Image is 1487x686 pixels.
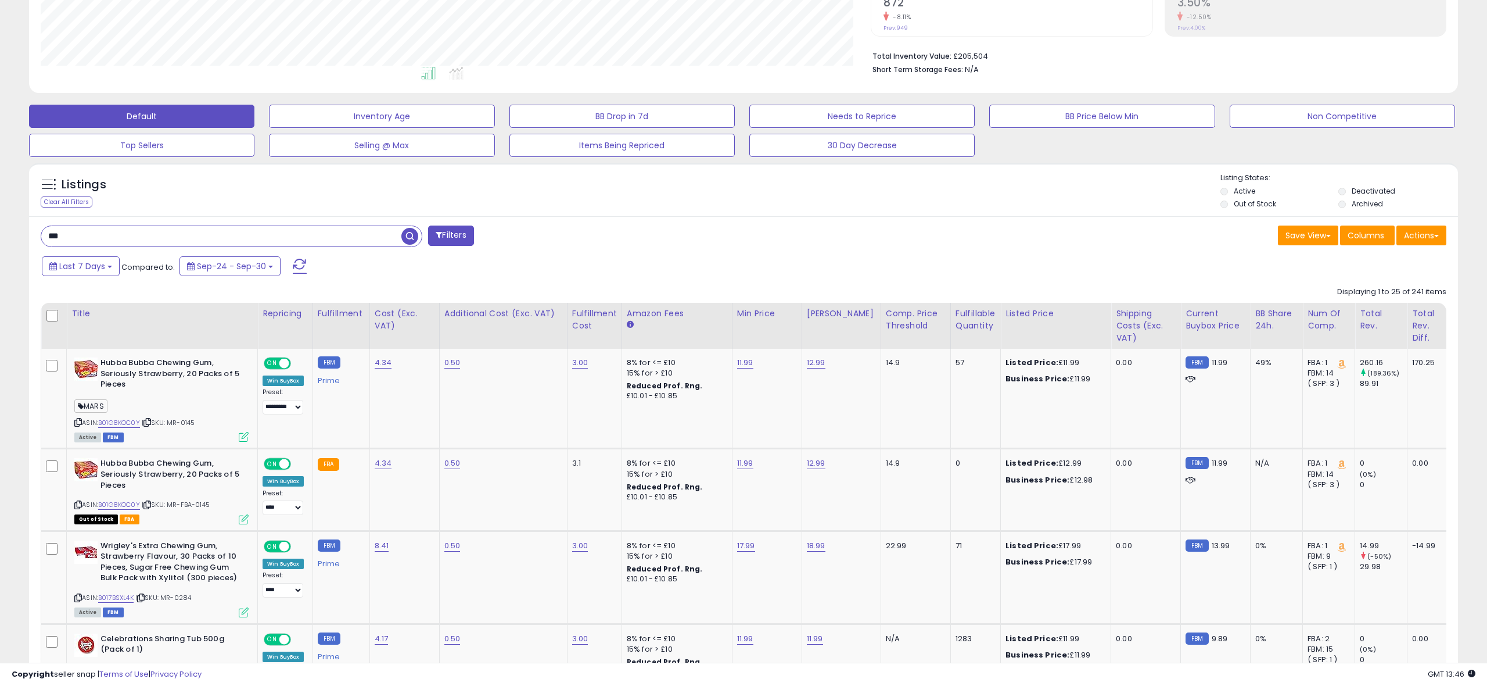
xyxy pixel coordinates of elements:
span: 13.99 [1212,540,1230,551]
small: (0%) [1360,470,1376,479]
div: ( SFP: 3 ) [1308,480,1346,490]
div: 8% for <= £10 [627,458,723,469]
a: B01G8KOC0Y [98,500,140,510]
button: Actions [1396,226,1446,245]
div: £12.98 [1005,475,1102,485]
div: 57 [956,358,992,368]
div: £11.99 [1005,650,1102,660]
div: 8% for <= £10 [627,358,723,368]
button: Columns [1340,226,1395,245]
div: Total Rev. Diff. [1412,308,1445,344]
div: ( SFP: 3 ) [1308,378,1346,389]
div: ASIN: [74,358,249,441]
small: Amazon Fees. [627,320,634,330]
img: 51C9Pk6v8UL._SL40_.jpg [74,541,98,564]
a: 12.99 [807,458,825,469]
span: N/A [965,64,979,75]
div: £12.99 [1005,458,1102,469]
div: £17.99 [1005,557,1102,567]
a: 3.00 [572,633,588,645]
div: Total Rev. [1360,308,1402,332]
div: FBA: 1 [1308,458,1346,469]
div: Preset: [263,490,304,516]
a: 0.50 [444,633,461,645]
div: ( SFP: 1 ) [1308,562,1346,572]
b: Total Inventory Value: [872,51,951,61]
div: 8% for <= £10 [627,634,723,644]
span: FBA [120,514,139,524]
small: FBM [1186,539,1208,552]
img: 41SpSJ2ad1L._SL40_.jpg [74,634,98,657]
div: 15% for > £10 [627,469,723,480]
div: FBA: 2 [1308,634,1346,644]
div: N/A [1255,458,1294,469]
b: Short Term Storage Fees: [872,65,963,74]
div: 71 [956,541,992,551]
span: ON [265,541,279,551]
div: 89.91 [1360,378,1407,389]
h5: Listings [62,177,106,193]
span: Columns [1348,230,1384,241]
li: £205,504 [872,48,1438,62]
div: 15% for > £10 [627,644,723,655]
div: 8% for <= £10 [627,541,723,551]
small: Prev: 4.00% [1177,24,1205,31]
a: Privacy Policy [150,669,202,680]
a: 4.17 [375,633,389,645]
div: £10.01 - £10.85 [627,492,723,502]
span: Sep-24 - Sep-30 [197,260,266,272]
button: Items Being Repriced [509,134,735,157]
div: 170.25 [1412,358,1441,368]
div: £11.99 [1005,358,1102,368]
span: OFF [289,541,308,551]
div: 0.00 [1116,358,1172,368]
div: 3.1 [572,458,613,469]
a: 3.00 [572,540,588,552]
div: Fulfillable Quantity [956,308,996,332]
div: £10.01 - £10.85 [627,391,723,401]
span: 2025-10-9 13:46 GMT [1428,669,1475,680]
a: 8.41 [375,540,389,552]
span: 11.99 [1212,357,1228,368]
div: 0.00 [1412,458,1441,469]
span: OFF [289,459,308,469]
div: Min Price [737,308,797,320]
span: ON [265,459,279,469]
a: 4.34 [375,357,392,369]
div: 15% for > £10 [627,368,723,378]
a: 17.99 [737,540,755,552]
div: Win BuyBox [263,476,304,487]
div: 0.00 [1116,634,1172,644]
a: 0.50 [444,540,461,552]
div: 0 [956,458,992,469]
span: All listings currently available for purchase on Amazon [74,433,101,442]
span: OFF [289,634,308,644]
a: 12.99 [807,357,825,369]
div: 14.9 [886,358,942,368]
b: Hubba Bubba Chewing Gum, Seriously Strawberry, 20 Packs of 5 Pieces [100,358,242,393]
button: Needs to Reprice [749,105,975,128]
small: (-50%) [1367,552,1391,561]
div: 14.99 [1360,541,1407,551]
div: seller snap | | [12,669,202,680]
div: Current Buybox Price [1186,308,1245,332]
span: FBM [103,433,124,442]
div: 0.00 [1116,458,1172,469]
button: Sep-24 - Sep-30 [179,256,281,276]
a: B017BSXL4K [98,593,134,603]
small: (189.36%) [1367,369,1399,378]
b: Business Price: [1005,556,1069,567]
div: FBA: 1 [1308,358,1346,368]
b: Celebrations Sharing Tub 500g (Pack of 1) [100,634,242,658]
button: BB Price Below Min [989,105,1215,128]
button: Filters [428,226,473,246]
small: FBM [318,356,340,369]
div: Cost (Exc. VAT) [375,308,434,332]
div: Prime [318,555,361,569]
small: FBM [1186,356,1208,369]
div: 0.00 [1412,634,1441,644]
span: ON [265,359,279,369]
b: Reduced Prof. Rng. [627,381,703,391]
a: 11.99 [737,458,753,469]
div: Listed Price [1005,308,1106,320]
